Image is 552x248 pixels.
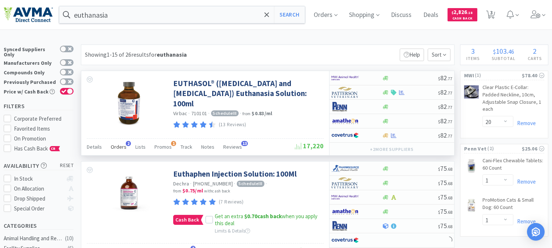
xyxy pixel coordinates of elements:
div: Manufacturers Only [4,59,56,65]
span: $ [438,195,440,201]
span: . 77 [447,133,452,139]
button: +2more suppliers [366,144,417,155]
span: . 77 [447,119,452,124]
img: f6b2451649754179b5b4e0c70c3f7cb0_2.png [331,72,359,84]
h5: Availability [4,162,74,170]
img: f5e969b455434c6296c6d81ef179fa71_3.png [331,87,359,98]
div: Open Intercom Messenger [527,223,545,241]
span: $ [452,10,454,15]
span: . 77 [447,104,452,110]
span: Cash Back [174,215,201,224]
span: 75 [438,164,452,173]
span: Promos [154,144,172,150]
img: e4e33dab9f054f5782a47901c742baa9_102.png [4,7,53,22]
span: · [234,180,235,187]
div: Synced Suppliers Only [4,46,56,57]
a: Remove [513,218,536,225]
span: $ [438,90,440,96]
div: Corporate Preferred [14,114,74,123]
div: ( 10 ) [65,234,74,243]
strong: euthanasia [157,51,187,58]
span: reset [60,162,74,170]
div: Compounds Only [4,69,56,75]
span: 2,826 [452,8,473,15]
div: Special Order [14,204,63,213]
h4: Carts [522,55,548,62]
span: 1 [171,141,176,146]
div: Animal Handling and Restraints [4,234,63,243]
img: f5e969b455434c6296c6d81ef179fa71_3.png [331,177,359,188]
span: Orders [111,144,127,150]
span: $ [494,48,496,55]
span: Notes [201,144,214,150]
span: with cash back [204,188,231,194]
span: from [173,188,181,194]
span: . 68 [447,166,452,172]
span: CB [50,146,57,151]
img: 7915dbd3f8974342a4dc3feb8efc1740_58.png [331,163,359,174]
strong: $0.83 / ml [252,110,273,117]
img: bbf8d950b56449de91fa5b3ffd12dbf2_159057.png [464,198,479,213]
div: Showing 1-15 of 26 results [85,50,187,60]
div: Previously Purchased [4,78,56,85]
div: Price w/ Cash Back [4,88,56,94]
a: Virbac [173,110,188,117]
span: [PHONE_NUMBER] [193,180,233,187]
span: Track [181,144,192,150]
span: Schedule III [237,181,265,187]
h4: Subtotal [486,55,522,62]
div: $25.06 [522,145,544,153]
span: ( 2 ) [487,145,522,152]
span: 82 [438,131,452,139]
img: 3331a67d23dc422aa21b1ec98afbf632_11.png [331,116,359,127]
span: $ [438,76,440,81]
span: Sort [428,49,450,61]
span: for [149,51,187,58]
span: 2 [533,46,537,56]
span: 75 [438,222,452,230]
div: On Promotion [14,134,74,143]
a: $2,826.18Cash Back [448,5,477,25]
a: Dechra [173,180,189,187]
span: from [242,111,250,116]
span: . 18 [467,10,473,15]
span: Penn Vet [464,145,487,153]
span: $ [438,209,440,215]
img: 71f4349715da4d4c910fde375b450c46_393556.jpg [105,78,153,126]
span: Cash Back [452,17,473,21]
span: $0.70 [244,213,257,220]
span: $ [438,224,440,229]
span: MWI [464,71,474,79]
span: 103 [496,46,507,56]
img: da0cf391ce4541d899496bde25215f0f_6780.png [464,85,479,98]
a: Remove [513,120,536,127]
span: $ [438,133,440,139]
div: Favorited Items [14,124,74,133]
span: . 68 [447,181,452,186]
a: EUTHASOL® ([MEDICAL_DATA] and [MEDICAL_DATA]) Euthanasia Solution: 100ml [173,78,322,109]
span: · [266,180,267,187]
span: Reviews [223,144,242,150]
a: 3 [483,13,498,19]
span: $ [438,166,440,172]
span: $ [438,181,440,186]
p: (7 Reviews) [219,198,244,206]
span: 2 [126,141,131,146]
p: Help [400,49,424,61]
span: . 68 [447,224,452,229]
span: · [189,110,190,117]
span: 82 [438,74,452,82]
span: . 77 [447,76,452,81]
span: · [190,180,192,187]
div: On Allocation [14,184,63,193]
span: 3 [471,46,475,56]
span: 82 [438,117,452,125]
img: 89a85d9748a94b56b621f0cca8f17483_377140.jpeg [105,169,153,217]
span: $ [438,104,440,110]
span: 82 [438,102,452,111]
img: f6b2451649754179b5b4e0c70c3f7cb0_2.png [331,192,359,203]
span: 46 [509,48,514,55]
img: 77fca1acd8b6420a9015268ca798ef17_1.png [331,235,359,246]
span: Has Cash Back [14,145,60,152]
strong: $0.75 / ml [182,187,203,194]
